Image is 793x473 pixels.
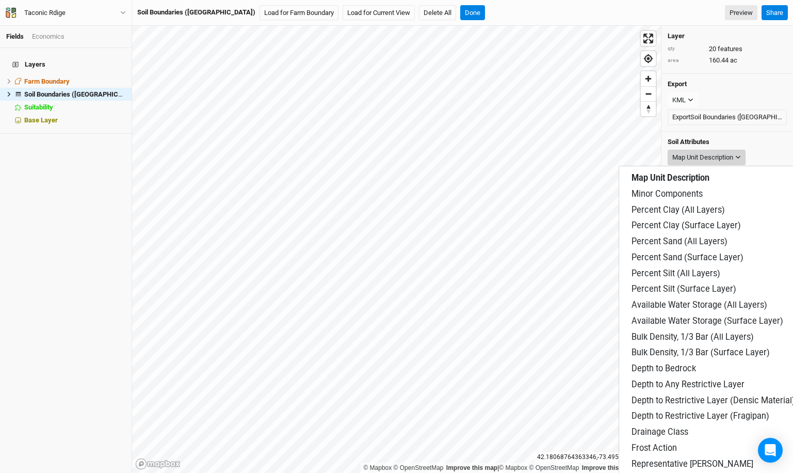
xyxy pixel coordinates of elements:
a: Improve this map [446,464,497,471]
span: Available Water Storage (All Layers) [632,299,767,311]
span: Reset bearing to north [641,102,656,116]
button: KML [668,92,698,108]
button: Enter fullscreen [641,31,656,46]
a: Preview [725,5,757,21]
a: Mapbox [499,464,527,471]
div: 160.44 [668,56,787,65]
div: Base Layer [24,116,125,124]
button: Load for Current View [343,5,415,21]
span: Soil Boundaries ([GEOGRAPHIC_DATA]) [24,90,142,98]
span: Percent Clay (All Layers) [632,204,725,216]
a: OpenStreetMap [394,464,444,471]
span: Base Layer [24,116,58,124]
div: 20 [668,44,787,54]
span: Depth to Any Restrictive Layer [632,379,745,391]
div: Soil Boundaries (US) [24,90,125,99]
a: Fields [6,33,24,40]
a: Mapbox logo [135,458,181,470]
div: Suitability [24,103,125,112]
a: OpenStreetMap [529,464,579,471]
div: Farm Boundary [24,77,125,86]
h4: Export [668,80,787,88]
span: Representative [PERSON_NAME] [632,459,753,470]
span: Available Water Storage (Surface Layer) [632,316,783,327]
a: Mapbox [363,464,392,471]
button: Delete All [419,5,456,21]
span: Percent Silt (All Layers) [632,268,720,280]
span: Bulk Density, 1/3 Bar (All Layers) [632,332,754,343]
h4: Layer [668,32,787,40]
span: Percent Clay (Surface Layer) [632,220,741,232]
button: ExportSoil Boundaries ([GEOGRAPHIC_DATA]) [668,109,787,125]
span: Zoom out [641,87,656,101]
button: Done [460,5,485,21]
div: Soil Boundaries (US) [137,8,255,17]
div: | [363,463,658,473]
div: KML [672,95,686,105]
span: Percent Sand (Surface Layer) [632,252,743,264]
span: Suitability [24,103,53,111]
span: Minor Components [632,188,703,200]
div: Taconic Rdige [24,8,66,18]
button: Find my location [641,51,656,66]
div: Economics [32,32,64,41]
span: Depth to Restrictive Layer (Fragipan) [632,411,769,422]
button: Zoom in [641,71,656,86]
span: Frost Action [632,443,677,454]
h4: Soil Attributes [668,138,787,146]
span: Percent Silt (Surface Layer) [632,283,736,295]
span: ac [730,56,737,65]
span: Map Unit Description [632,172,709,184]
div: Open Intercom Messenger [758,438,783,463]
button: Reset bearing to north [641,101,656,116]
a: Improve this map [582,464,633,471]
span: Depth to Bedrock [632,363,696,375]
div: Map Unit Description [672,152,733,163]
span: Farm Boundary [24,77,70,85]
div: area [668,57,704,65]
button: Share [762,5,788,21]
span: features [718,44,742,54]
button: Zoom out [641,86,656,101]
canvas: Map [132,26,661,473]
div: qty [668,45,704,53]
button: Taconic Rdige [5,7,126,19]
span: Drainage Class [632,427,688,438]
h4: Layers [6,54,125,75]
span: Bulk Density, 1/3 Bar (Surface Layer) [632,347,770,359]
button: Map Unit Description [668,150,746,165]
div: 42.18068764363346 , -73.49569901255266 [535,452,661,463]
button: Load for Farm Boundary [260,5,338,21]
span: Percent Sand (All Layers) [632,236,727,248]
